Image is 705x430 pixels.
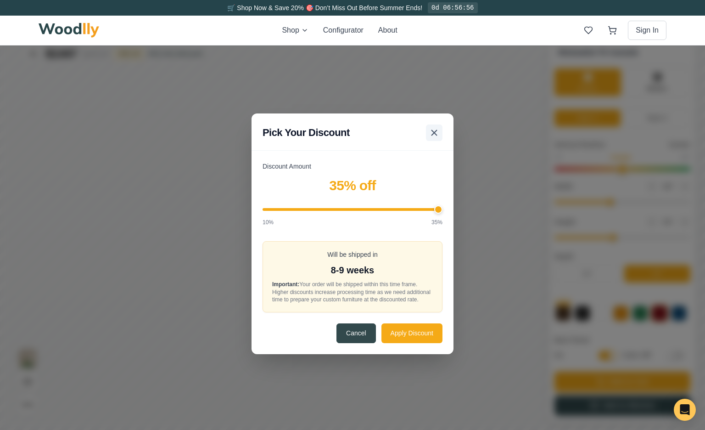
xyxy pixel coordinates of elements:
[227,4,422,11] span: 🛒 Shop Now & Save 20% 🎯 Don’t Miss Out Before Summer Ends!
[272,245,433,268] div: Your order will be shipped within this time frame. Higher discounts increase processing time as w...
[336,288,376,308] button: Cancel
[39,23,99,38] img: Woodlly
[263,126,442,136] label: Discount Amount
[272,246,299,252] strong: Important:
[323,25,364,36] button: Configurator
[428,2,477,13] div: 0d 06:56:56
[263,140,442,160] div: 35 % off
[628,21,666,40] button: Sign In
[431,183,442,191] span: 35%
[272,228,433,242] div: 8-9 weeks
[282,25,308,36] button: Shop
[263,90,350,105] h2: Pick Your Discount
[378,25,397,36] button: About
[272,215,433,224] div: Will be shipped in
[674,399,696,421] div: Open Intercom Messenger
[381,288,442,308] button: Apply Discount
[263,183,274,191] span: 10%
